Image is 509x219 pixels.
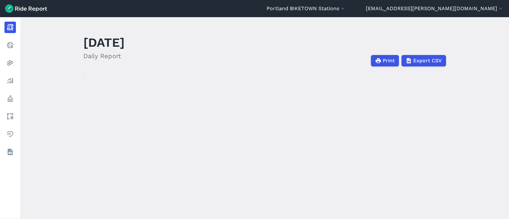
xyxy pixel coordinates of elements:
a: Datasets [4,146,16,158]
button: Export CSV [401,55,446,66]
h2: Daily Report [83,51,125,61]
a: Heatmaps [4,57,16,69]
h1: [DATE] [83,34,125,51]
a: Analyze [4,75,16,86]
button: Print [371,55,399,66]
a: Health [4,128,16,140]
a: Areas [4,111,16,122]
img: Ride Report [5,4,47,13]
button: [EMAIL_ADDRESS][PERSON_NAME][DOMAIN_NAME] [366,5,504,12]
span: Print [383,57,395,65]
button: Portland BIKETOWN Stations [267,5,346,12]
a: Realtime [4,39,16,51]
a: Policy [4,93,16,104]
a: Report [4,22,16,33]
span: Export CSV [413,57,442,65]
